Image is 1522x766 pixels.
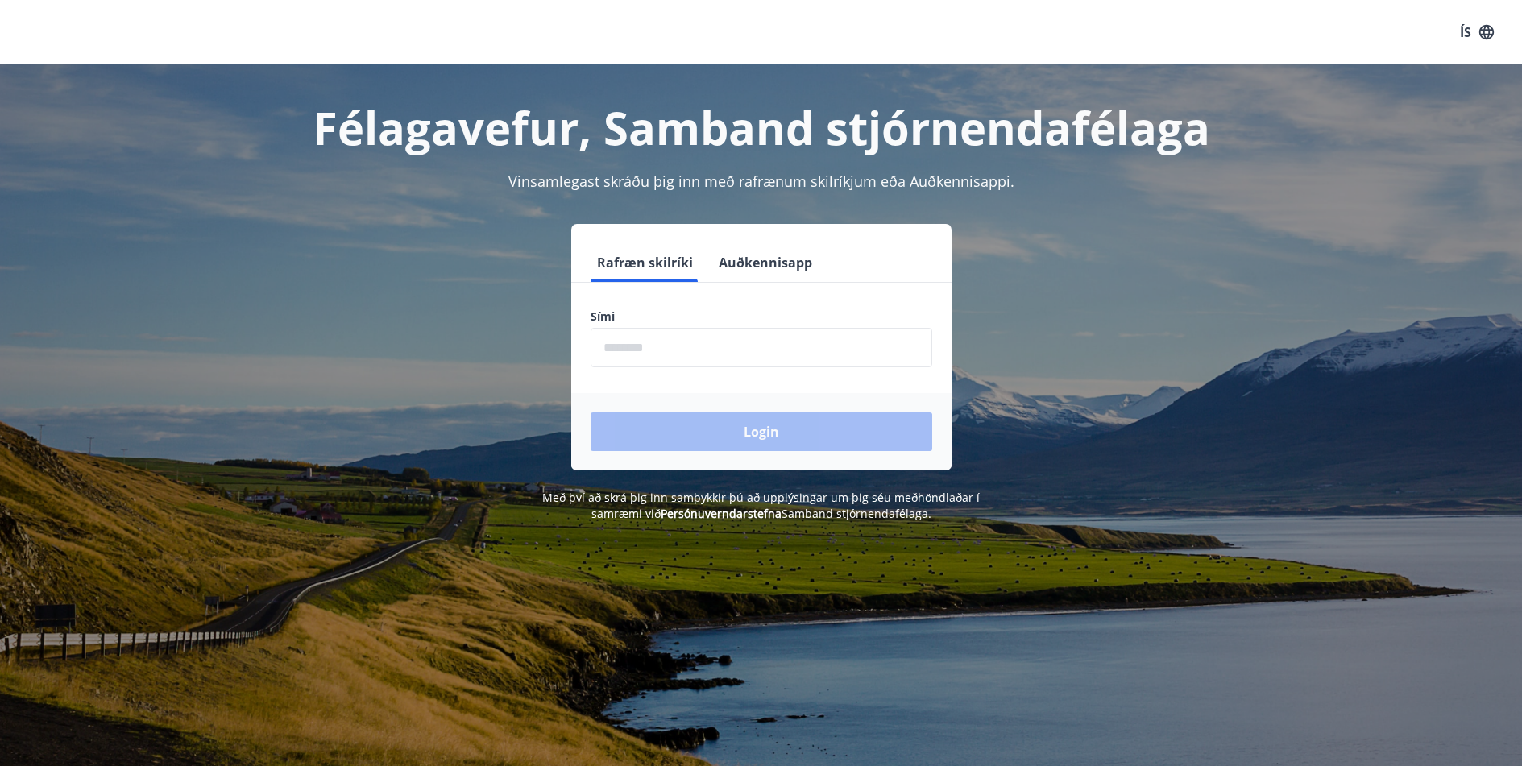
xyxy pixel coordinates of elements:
button: Rafræn skilríki [591,243,699,282]
button: ÍS [1451,18,1503,47]
label: Sími [591,308,932,325]
h1: Félagavefur, Samband stjórnendafélaga [201,97,1322,158]
span: Vinsamlegast skráðu þig inn með rafrænum skilríkjum eða Auðkennisappi. [508,172,1014,191]
a: Persónuverndarstefna [661,506,782,521]
span: Með því að skrá þig inn samþykkir þú að upplýsingar um þig séu meðhöndlaðar í samræmi við Samband... [542,490,980,521]
button: Auðkennisapp [712,243,819,282]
